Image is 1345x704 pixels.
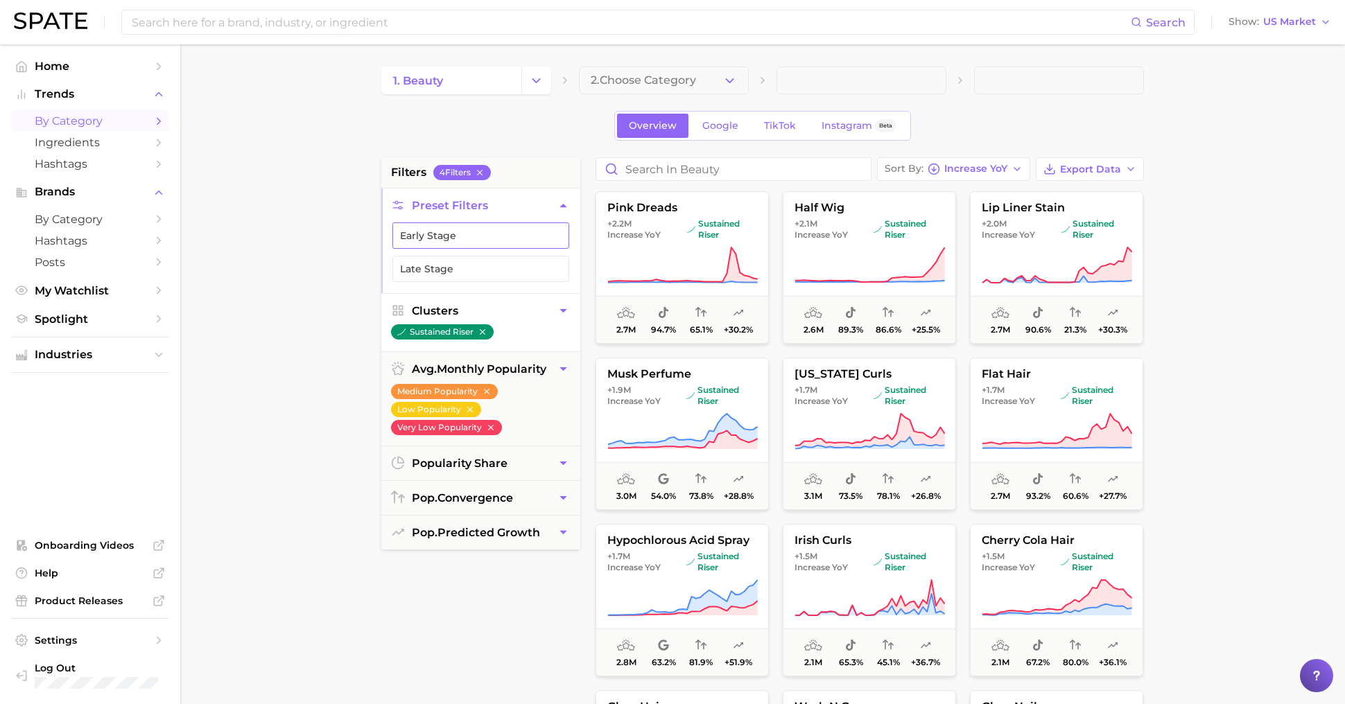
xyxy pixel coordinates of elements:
[982,551,1005,561] span: +1.5m
[1099,491,1127,501] span: +27.7%
[35,60,146,73] span: Home
[795,218,817,229] span: +2.1m
[991,471,1009,488] span: average monthly popularity: Medium Popularity
[596,368,768,380] span: musk perfume
[695,637,706,654] span: popularity convergence: Very High Convergence
[1107,637,1118,654] span: popularity predicted growth: Very Likely
[686,391,695,400] img: sustained riser
[35,234,146,247] span: Hashtags
[607,396,661,407] span: Increase YoY
[877,157,1030,181] button: Sort ByIncrease YoY
[35,157,146,170] span: Hashtags
[35,539,146,552] span: Onboarding Videos
[783,358,956,510] button: [US_STATE] curls+1.7m Increase YoYsustained risersustained riser3.1m73.5%78.1%+26.8%
[412,362,437,376] abbr: average
[874,225,882,234] img: sustained riser
[35,662,175,674] span: Log Out
[11,658,169,693] a: Log out. Currently logged in with e-mail sameera.polavar@gmail.com.
[381,67,521,94] a: 1. beauty
[970,191,1143,344] button: lip liner stain+2.0m Increase YoYsustained risersustained riser2.7m90.6%21.3%+30.3%
[596,202,768,214] span: pink dreads
[971,202,1143,214] span: lip liner stain
[944,165,1007,173] span: Increase YoY
[702,120,738,132] span: Google
[35,186,146,198] span: Brands
[970,524,1143,676] button: cherry cola hair+1.5m Increase YoYsustained risersustained riser2.1m67.2%80.0%+36.1%
[607,385,631,395] span: +1.9m
[982,229,1035,240] span: Increase YoY
[920,305,931,322] span: popularity predicted growth: Uncertain
[795,551,817,561] span: +1.5m
[11,308,169,330] a: Spotlight
[795,229,848,240] span: Increase YoY
[11,252,169,273] a: Posts
[616,491,636,501] span: 3.0m
[804,305,822,322] span: average monthly popularity: Medium Popularity
[845,471,856,488] span: popularity share: TikTok
[874,218,944,240] span: sustained riser
[391,324,494,340] button: sustained riser
[35,213,146,226] span: by Category
[607,562,661,573] span: Increase YoY
[11,230,169,252] a: Hashtags
[11,209,169,230] a: by Category
[381,188,580,222] button: Preset Filters
[1026,491,1050,501] span: 93.2%
[11,55,169,77] a: Home
[11,153,169,175] a: Hashtags
[381,516,580,549] button: pop.predicted growth
[920,637,931,654] span: popularity predicted growth: Likely
[658,471,669,488] span: popularity share: Google
[804,471,822,488] span: average monthly popularity: Medium Popularity
[970,358,1143,510] button: flat hair+1.7m Increase YoYsustained risersustained riser2.7m93.2%60.6%+27.7%
[579,67,749,94] button: 2.Choose Category
[651,491,676,501] span: 54.0%
[883,305,894,322] span: popularity convergence: Very High Convergence
[885,165,923,173] span: Sort By
[1225,13,1335,31] button: ShowUS Market
[689,491,713,501] span: 73.8%
[381,481,580,515] button: pop.convergence
[883,637,894,654] span: popularity convergence: Medium Convergence
[391,384,498,399] button: Medium Popularity
[616,658,636,667] span: 2.8m
[607,551,630,561] span: +1.7m
[391,164,426,181] span: filters
[412,491,437,504] abbr: popularity index
[874,558,882,566] img: sustained riser
[658,637,669,654] span: popularity share: Google
[412,526,540,539] span: predicted growth
[752,114,808,138] a: TikTok
[1070,637,1081,654] span: popularity convergence: High Convergence
[838,325,863,335] span: 89.3%
[764,120,796,132] span: TikTok
[724,325,753,335] span: +30.2%
[687,218,757,240] span: sustained riser
[783,524,956,676] button: irish curls+1.5m Increase YoYsustained risersustained riser2.1m65.3%45.1%+36.7%
[724,658,752,667] span: +51.9%
[874,551,944,573] span: sustained riser
[1061,218,1131,240] span: sustained riser
[971,368,1143,380] span: flat hair
[617,114,688,138] a: Overview
[35,256,146,269] span: Posts
[412,199,488,212] span: Preset Filters
[11,84,169,105] button: Trends
[397,328,406,336] img: sustained riser
[1061,391,1069,400] img: sustained riser
[617,637,635,654] span: average monthly popularity: Medium Popularity
[874,385,944,407] span: sustained riser
[1107,305,1118,322] span: popularity predicted growth: Likely
[795,396,848,407] span: Increase YoY
[991,491,1010,501] span: 2.7m
[1229,18,1259,26] span: Show
[591,74,696,87] span: 2. Choose Category
[11,630,169,651] a: Settings
[11,563,169,583] a: Help
[1070,471,1081,488] span: popularity convergence: High Convergence
[920,471,931,488] span: popularity predicted growth: Likely
[1098,325,1127,335] span: +30.3%
[658,305,669,322] span: popularity share: TikTok
[795,385,817,395] span: +1.7m
[521,67,551,94] button: Change Category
